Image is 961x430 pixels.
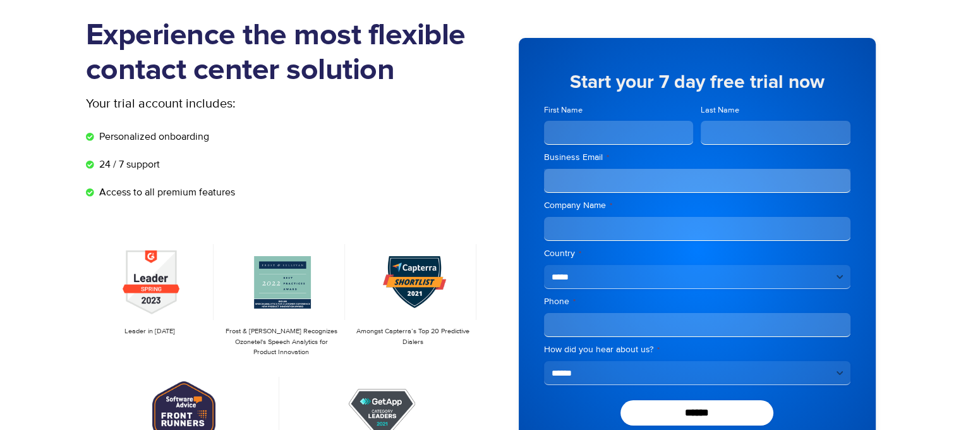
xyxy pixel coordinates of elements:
label: How did you hear about us? [544,343,850,356]
label: Last Name [701,104,850,116]
label: Company Name [544,199,850,212]
p: Leader in [DATE] [92,326,207,337]
span: Access to all premium features [96,185,235,200]
span: Personalized onboarding [96,129,209,144]
span: 24 / 7 support [96,157,160,172]
p: Your trial account includes: [86,94,386,113]
h1: Experience the most flexible contact center solution [86,18,481,88]
label: Country [544,247,850,260]
p: Frost & [PERSON_NAME] Recognizes Ozonetel's Speech Analytics for Product Innovation [224,326,339,358]
label: Business Email [544,151,850,164]
label: First Name [544,104,694,116]
label: Phone [544,295,850,308]
p: Amongst Capterra’s Top 20 Predictive Dialers [355,326,470,347]
h5: Start your 7 day free trial now [544,73,850,92]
